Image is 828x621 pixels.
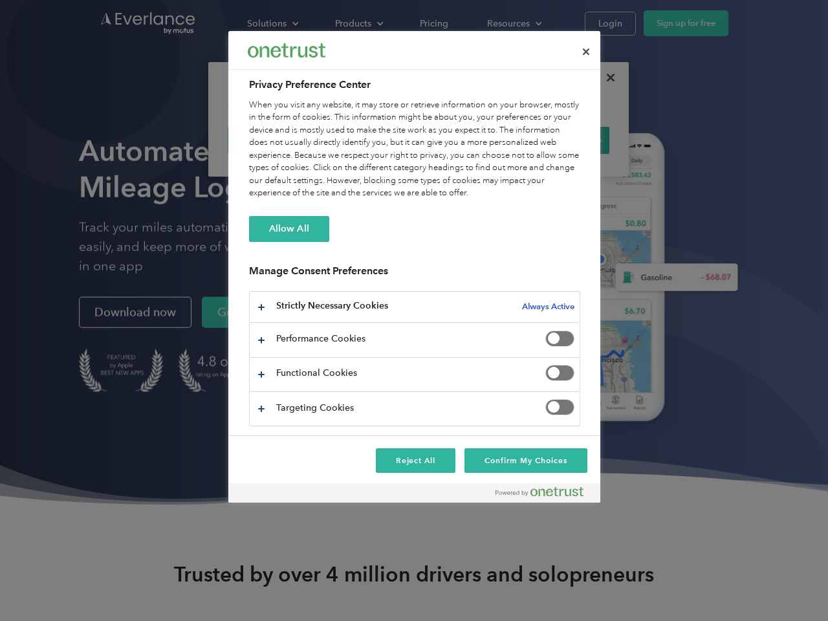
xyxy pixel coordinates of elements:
h2: Privacy Preference Center [249,77,580,93]
div: Everlance [248,38,325,63]
img: Everlance [248,43,325,57]
div: Privacy Preference Center [228,31,600,503]
div: When you visit any website, it may store or retrieve information on your browser, mostly in the f... [249,99,580,200]
div: Preference center [228,31,600,503]
a: Powered by OneTrust Opens in a new Tab [496,486,594,503]
button: Reject All [376,448,456,473]
h3: Manage Consent Preferences [249,265,580,285]
button: Confirm My Choices [464,448,587,473]
button: Allow All [249,216,329,242]
button: Close [572,38,600,66]
img: Powered by OneTrust Opens in a new Tab [496,486,583,497]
